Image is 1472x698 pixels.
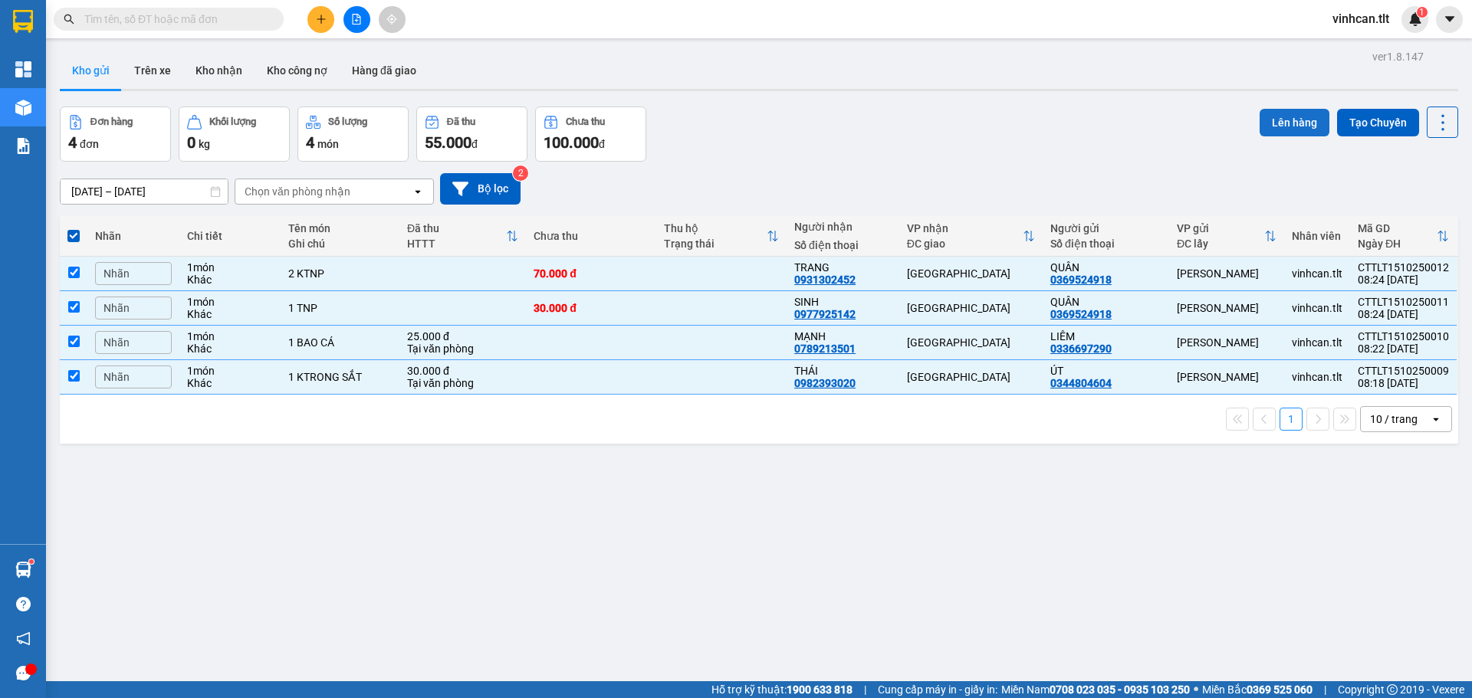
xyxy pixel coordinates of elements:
[1324,681,1326,698] span: |
[187,296,273,308] div: 1 món
[16,631,31,646] span: notification
[1358,274,1449,286] div: 08:24 [DATE]
[794,274,856,286] div: 0931302452
[187,308,273,320] div: Khác
[179,107,290,162] button: Khối lượng0kg
[183,52,255,89] button: Kho nhận
[656,216,787,257] th: Toggle SortBy
[386,14,397,25] span: aim
[379,6,406,33] button: aim
[15,100,31,116] img: warehouse-icon
[599,138,605,150] span: đ
[187,365,273,377] div: 1 món
[71,73,279,100] text: CTTLT1510250012
[1050,342,1112,355] div: 0336697290
[440,173,521,205] button: Bộ lọc
[1350,216,1457,257] th: Toggle SortBy
[328,116,367,127] div: Số lượng
[1358,261,1449,274] div: CTTLT1510250012
[316,14,327,25] span: plus
[534,230,649,242] div: Chưa thu
[288,238,392,250] div: Ghi chú
[1436,6,1463,33] button: caret-down
[187,274,273,286] div: Khác
[15,562,31,578] img: warehouse-icon
[1358,238,1437,250] div: Ngày ĐH
[1443,12,1457,26] span: caret-down
[1169,216,1284,257] th: Toggle SortBy
[1320,9,1401,28] span: vinhcan.tlt
[1387,684,1398,695] span: copyright
[1292,302,1342,314] div: vinhcan.tlt
[1430,413,1442,425] svg: open
[535,107,646,162] button: Chưa thu100.000đ
[534,267,649,280] div: 70.000 đ
[1247,683,1313,696] strong: 0369 525 060
[407,238,506,250] div: HTTT
[1050,365,1161,377] div: ÚT
[187,261,273,274] div: 1 món
[1372,48,1424,65] div: ver 1.8.147
[1370,411,1418,427] div: 10 / trang
[103,302,130,314] span: Nhãn
[566,116,605,127] div: Chưa thu
[80,138,99,150] span: đơn
[1292,336,1342,349] div: vinhcan.tlt
[60,107,171,162] button: Đơn hàng4đơn
[297,107,409,162] button: Số lượng4món
[407,222,506,234] div: Đã thu
[245,184,350,199] div: Chọn văn phòng nhận
[307,6,334,33] button: plus
[187,133,195,152] span: 0
[288,267,392,280] div: 2 KTNP
[13,10,33,33] img: logo-vxr
[1358,330,1449,342] div: CTTLT1510250010
[664,238,767,250] div: Trạng thái
[1177,371,1276,383] div: [PERSON_NAME]
[1337,109,1419,136] button: Tạo Chuyến
[1202,681,1313,698] span: Miền Bắc
[1050,296,1161,308] div: QUÂN
[794,377,856,389] div: 0982393020
[1177,302,1276,314] div: [PERSON_NAME]
[1358,342,1449,355] div: 08:22 [DATE]
[103,267,130,280] span: Nhãn
[907,267,1035,280] div: [GEOGRAPHIC_DATA]
[1358,365,1449,377] div: CTTLT1510250009
[1177,222,1264,234] div: VP gửi
[8,110,341,150] div: [PERSON_NAME]
[794,365,892,377] div: THÁI
[864,681,866,698] span: |
[794,330,892,342] div: MẠNH
[1050,274,1112,286] div: 0369524918
[711,681,853,698] span: Hỗ trợ kỹ thuật:
[15,61,31,77] img: dashboard-icon
[68,133,77,152] span: 4
[288,336,392,349] div: 1 BAO CÁ
[1292,371,1342,383] div: vinhcan.tlt
[794,296,892,308] div: SINH
[187,377,273,389] div: Khác
[1292,230,1342,242] div: Nhân viên
[534,302,649,314] div: 30.000 đ
[1050,330,1161,342] div: LIÊM
[1177,336,1276,349] div: [PERSON_NAME]
[664,222,767,234] div: Thu hộ
[907,302,1035,314] div: [GEOGRAPHIC_DATA]
[1408,12,1422,26] img: icon-new-feature
[425,133,472,152] span: 55.000
[317,138,339,150] span: món
[1358,377,1449,389] div: 08:18 [DATE]
[399,216,526,257] th: Toggle SortBy
[794,221,892,233] div: Người nhận
[878,681,997,698] span: Cung cấp máy in - giấy in:
[351,14,362,25] span: file-add
[187,330,273,342] div: 1 món
[1358,296,1449,308] div: CTTLT1510250011
[15,138,31,154] img: solution-icon
[29,559,34,564] sup: 1
[288,302,392,314] div: 1 TNP
[1050,261,1161,274] div: QUÂN
[447,116,475,127] div: Đã thu
[1050,238,1161,250] div: Số điện thoại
